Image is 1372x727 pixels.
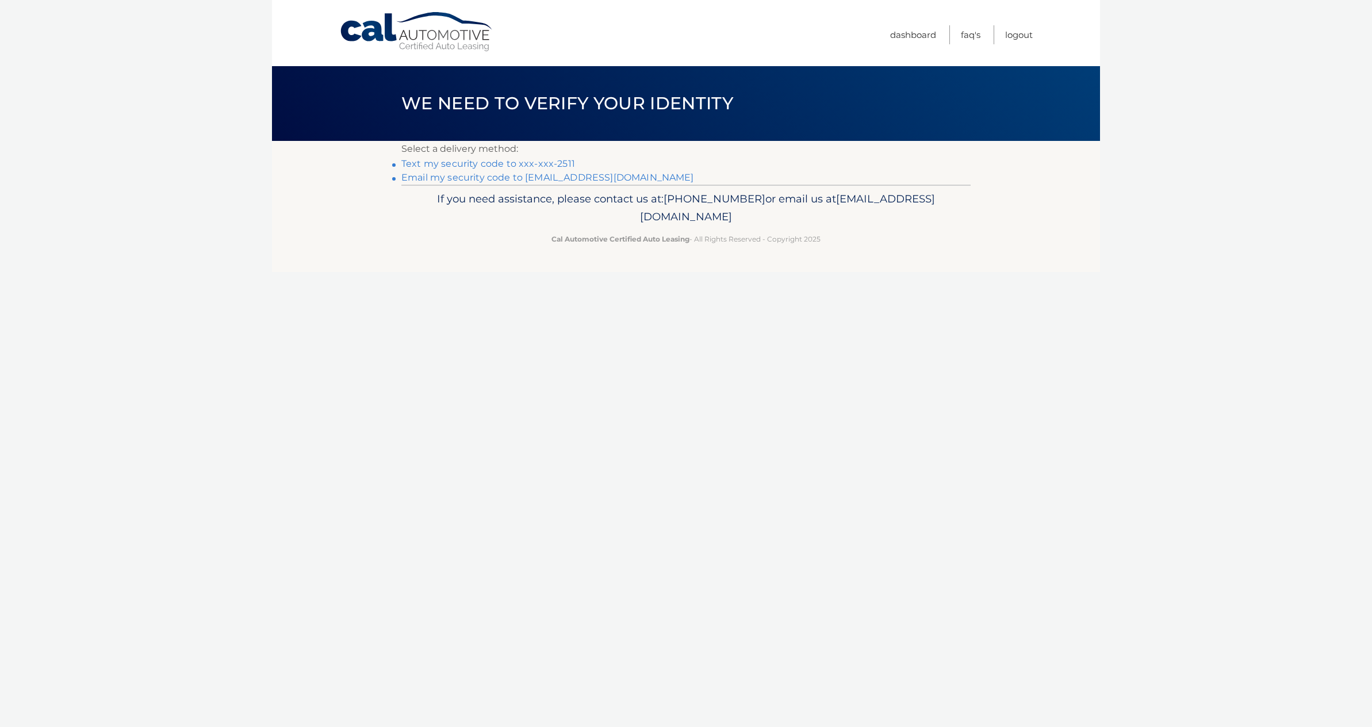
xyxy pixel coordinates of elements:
a: Email my security code to [EMAIL_ADDRESS][DOMAIN_NAME] [401,172,694,183]
p: If you need assistance, please contact us at: or email us at [409,190,963,227]
a: Cal Automotive [339,12,495,52]
a: Dashboard [890,25,936,44]
span: [PHONE_NUMBER] [664,192,765,205]
p: Select a delivery method: [401,141,971,157]
strong: Cal Automotive Certified Auto Leasing [551,235,689,243]
a: Text my security code to xxx-xxx-2511 [401,158,575,169]
p: - All Rights Reserved - Copyright 2025 [409,233,963,245]
a: Logout [1005,25,1033,44]
a: FAQ's [961,25,980,44]
span: We need to verify your identity [401,93,733,114]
